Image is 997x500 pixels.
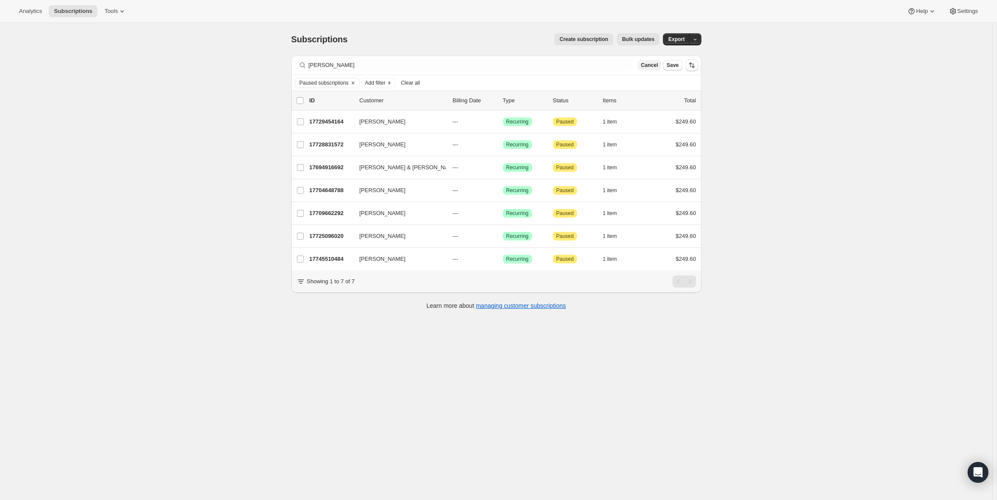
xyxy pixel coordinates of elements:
[672,275,696,288] nav: Pagination
[49,5,98,17] button: Subscriptions
[603,161,627,174] button: 1 item
[354,138,441,152] button: [PERSON_NAME]
[603,141,617,148] span: 1 item
[668,36,685,43] span: Export
[603,184,627,196] button: 1 item
[309,117,353,126] p: 17729454164
[360,186,406,195] span: [PERSON_NAME]
[453,187,458,193] span: ---
[506,233,529,240] span: Recurring
[943,5,983,17] button: Settings
[360,232,406,241] span: [PERSON_NAME]
[554,33,613,45] button: Create subscription
[309,255,353,263] p: 17745510484
[676,141,696,148] span: $249.60
[360,209,406,218] span: [PERSON_NAME]
[476,302,566,309] a: managing customer subscriptions
[398,78,423,88] button: Clear all
[968,462,988,483] div: Open Intercom Messenger
[309,184,696,196] div: 17704648788[PERSON_NAME]---SuccessRecurringAttentionPaused1 item$249.60
[360,96,446,105] p: Customer
[556,118,574,125] span: Paused
[556,187,574,194] span: Paused
[556,210,574,217] span: Paused
[309,59,633,71] input: Filter subscribers
[603,118,617,125] span: 1 item
[556,233,574,240] span: Paused
[453,233,458,239] span: ---
[309,163,353,172] p: 17694916692
[676,233,696,239] span: $249.60
[295,78,349,88] button: Paused subscriptions
[453,210,458,216] span: ---
[309,209,353,218] p: 17709662292
[503,96,546,105] div: Type
[354,184,441,197] button: [PERSON_NAME]
[666,62,678,69] span: Save
[603,187,617,194] span: 1 item
[506,256,529,263] span: Recurring
[684,96,696,105] p: Total
[603,96,646,105] div: Items
[506,141,529,148] span: Recurring
[622,36,654,43] span: Bulk updates
[54,8,92,15] span: Subscriptions
[506,187,529,194] span: Recurring
[676,256,696,262] span: $249.60
[686,59,698,71] button: Sort the results
[349,78,357,88] button: Clear
[309,161,696,174] div: 17694916692[PERSON_NAME] & [PERSON_NAME]---SuccessRecurringAttentionPaused1 item$249.60
[603,116,627,128] button: 1 item
[663,60,682,70] button: Save
[19,8,42,15] span: Analytics
[309,186,353,195] p: 17704648788
[603,230,627,242] button: 1 item
[506,210,529,217] span: Recurring
[676,118,696,125] span: $249.60
[361,78,396,88] button: Add filter
[603,139,627,151] button: 1 item
[309,116,696,128] div: 17729454164[PERSON_NAME]---SuccessRecurringAttentionPaused1 item$249.60
[104,8,118,15] span: Tools
[603,233,617,240] span: 1 item
[559,36,608,43] span: Create subscription
[14,5,47,17] button: Analytics
[453,96,496,105] p: Billing Date
[506,118,529,125] span: Recurring
[354,252,441,266] button: [PERSON_NAME]
[360,163,459,172] span: [PERSON_NAME] & [PERSON_NAME]
[300,79,349,86] span: Paused subscriptions
[426,301,566,310] p: Learn more about
[309,139,696,151] div: 17728831572[PERSON_NAME]---SuccessRecurringAttentionPaused1 item$249.60
[663,33,690,45] button: Export
[360,255,406,263] span: [PERSON_NAME]
[603,207,627,219] button: 1 item
[506,164,529,171] span: Recurring
[309,230,696,242] div: 17725096020[PERSON_NAME]---SuccessRecurringAttentionPaused1 item$249.60
[309,96,353,105] p: ID
[603,210,617,217] span: 1 item
[354,229,441,243] button: [PERSON_NAME]
[365,79,385,86] span: Add filter
[360,117,406,126] span: [PERSON_NAME]
[453,164,458,171] span: ---
[676,187,696,193] span: $249.60
[676,210,696,216] span: $249.60
[309,232,353,241] p: 17725096020
[637,60,661,70] button: Cancel
[553,96,596,105] p: Status
[309,253,696,265] div: 17745510484[PERSON_NAME]---SuccessRecurringAttentionPaused1 item$249.60
[603,253,627,265] button: 1 item
[453,118,458,125] span: ---
[641,62,658,69] span: Cancel
[354,161,441,174] button: [PERSON_NAME] & [PERSON_NAME]
[556,256,574,263] span: Paused
[360,140,406,149] span: [PERSON_NAME]
[556,141,574,148] span: Paused
[617,33,659,45] button: Bulk updates
[307,277,355,286] p: Showing 1 to 7 of 7
[99,5,132,17] button: Tools
[453,256,458,262] span: ---
[309,96,696,105] div: IDCustomerBilling DateTypeStatusItemsTotal
[676,164,696,171] span: $249.60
